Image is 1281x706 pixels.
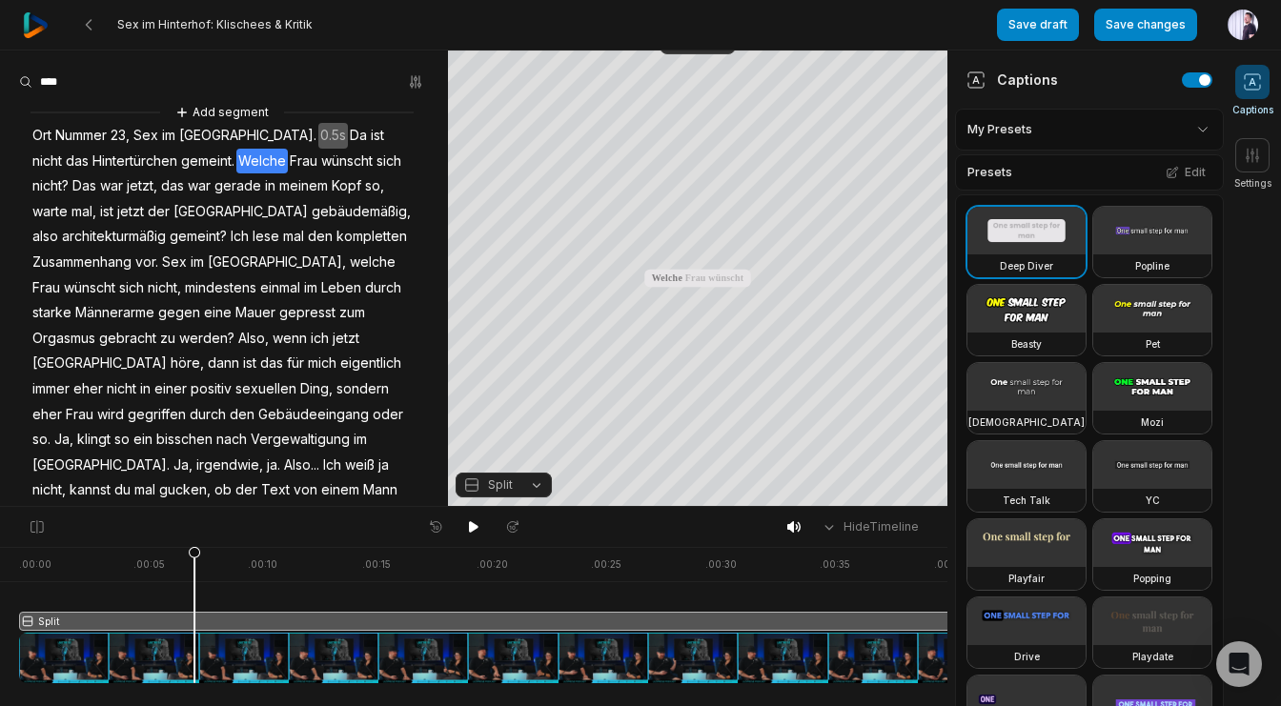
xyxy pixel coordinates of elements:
[202,300,234,326] span: eine
[112,477,132,503] span: du
[363,173,386,199] span: so,
[281,224,306,250] span: mal
[1232,65,1273,117] button: Captions
[322,503,344,529] span: ich
[228,402,256,428] span: den
[344,503,388,529] span: später
[112,427,132,453] span: so
[363,275,403,301] span: durch
[309,326,331,352] span: ich
[71,173,98,199] span: Das
[955,109,1224,151] div: My Presets
[306,351,338,376] span: mich
[376,453,391,478] span: ja
[75,427,112,453] span: klingt
[30,351,169,376] span: [GEOGRAPHIC_DATA]
[292,477,319,503] span: von
[156,300,202,326] span: gegen
[30,250,133,275] span: Zusammenhang
[160,123,177,149] span: im
[331,326,361,352] span: jetzt
[282,453,321,478] span: Also...
[159,173,186,199] span: das
[172,199,310,225] span: [GEOGRAPHIC_DATA]
[815,513,925,541] button: HideTimeline
[172,453,194,478] span: Ja,
[30,402,64,428] span: eher
[23,12,49,38] img: reap
[138,376,152,402] span: in
[1132,649,1173,664] h3: Playdate
[488,476,513,494] span: Split
[1160,160,1211,185] button: Edit
[30,224,60,250] span: also
[157,477,213,503] span: gucken,
[62,275,117,301] span: wünscht
[125,173,159,199] span: jetzt,
[186,173,213,199] span: war
[1216,641,1262,687] div: Open Intercom Messenger
[388,503,413,529] span: mal
[158,326,177,352] span: zu
[53,123,109,149] span: Nummer
[1234,176,1271,191] span: Settings
[229,224,251,250] span: Ich
[30,149,64,174] span: nicht
[30,477,68,503] span: nicht,
[30,199,70,225] span: warte
[1146,336,1160,352] h3: Pet
[30,427,52,453] span: so.
[955,154,1224,191] div: Presets
[95,402,126,428] span: wird
[1133,571,1171,586] h3: Popping
[52,427,75,453] span: Ja,
[68,477,112,503] span: kannst
[343,453,376,478] span: weiß
[168,224,229,250] span: gemeint?
[154,427,214,453] span: bisschen
[997,9,1079,41] button: Save draft
[234,300,277,326] span: Mauer
[189,376,234,402] span: positiv
[241,351,258,376] span: ist
[132,427,154,453] span: ein
[129,503,160,529] span: Frau
[288,149,319,174] span: Frau
[160,503,214,529] span: verfasst
[330,173,363,199] span: Kopf
[321,453,343,478] span: Ich
[30,173,71,199] span: nicht?
[338,351,403,376] span: eigentlich
[98,199,115,225] span: ist
[65,503,92,529] span: von
[361,477,399,503] span: Mann
[335,224,409,250] span: kompletten
[310,199,413,225] span: gebäudemäßig,
[194,453,265,478] span: irgendwie,
[302,275,319,301] span: im
[456,473,552,497] button: Split
[71,376,105,402] span: eher
[258,275,302,301] span: einmal
[369,123,386,149] span: ist
[236,149,288,174] span: Welche
[319,477,361,503] span: einem
[251,224,281,250] span: lese
[265,453,282,478] span: ja.
[1094,9,1197,41] button: Save changes
[277,300,337,326] span: gepresst
[98,173,125,199] span: war
[249,427,352,453] span: Vergewaltigung
[179,149,236,174] span: gemeint.
[1232,103,1273,117] span: Captions
[30,300,73,326] span: starke
[1003,493,1050,508] h3: Tech Talk
[169,351,206,376] span: höre,
[234,376,298,402] span: sexuellen
[352,427,369,453] span: im
[206,351,241,376] span: dann
[213,477,234,503] span: ob
[30,376,71,402] span: immer
[64,402,95,428] span: Frau
[968,414,1085,430] h3: [DEMOGRAPHIC_DATA]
